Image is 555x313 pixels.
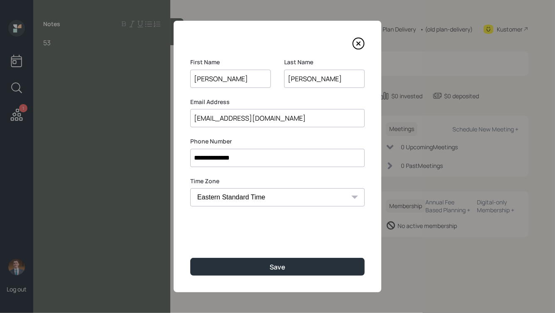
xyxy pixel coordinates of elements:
label: Email Address [190,98,365,106]
div: Save [270,262,285,272]
button: Save [190,258,365,276]
label: First Name [190,58,271,66]
label: Time Zone [190,177,365,185]
label: Last Name [284,58,365,66]
label: Phone Number [190,137,365,146]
